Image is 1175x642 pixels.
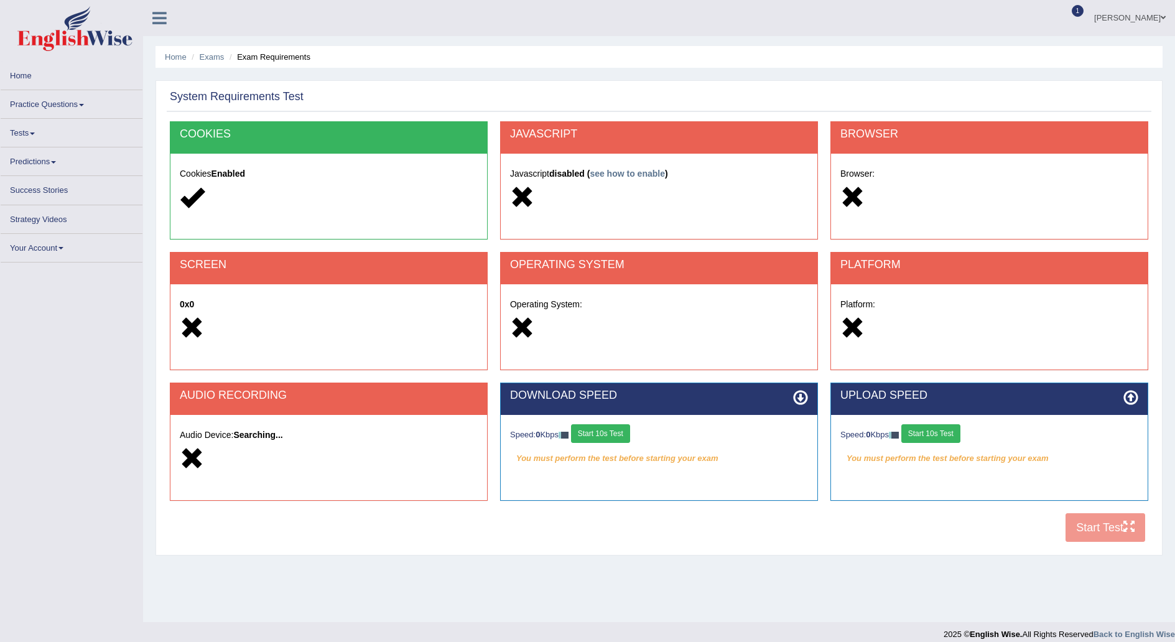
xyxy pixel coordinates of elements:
img: ajax-loader-fb-connection.gif [559,432,569,439]
strong: English Wise. [970,630,1022,639]
button: Start 10s Test [901,424,960,443]
em: You must perform the test before starting your exam [840,449,1138,468]
a: Strategy Videos [1,205,142,230]
h2: DOWNLOAD SPEED [510,389,808,402]
img: ajax-loader-fb-connection.gif [889,432,899,439]
h2: COOKIES [180,128,478,141]
h5: Browser: [840,169,1138,179]
div: Speed: Kbps [510,424,808,446]
div: 2025 © All Rights Reserved [944,622,1175,640]
h2: AUDIO RECORDING [180,389,478,402]
h2: UPLOAD SPEED [840,389,1138,402]
a: Home [1,62,142,86]
a: Back to English Wise [1094,630,1175,639]
a: Success Stories [1,176,142,200]
a: Exams [200,52,225,62]
h5: Platform: [840,300,1138,309]
h5: Audio Device: [180,430,478,440]
a: Your Account [1,234,142,258]
a: Tests [1,119,142,143]
strong: Enabled [211,169,245,179]
li: Exam Requirements [226,51,310,63]
a: see how to enable [590,169,665,179]
span: 1 [1072,5,1084,17]
h2: JAVASCRIPT [510,128,808,141]
strong: 0x0 [180,299,194,309]
strong: Searching... [233,430,282,440]
div: Speed: Kbps [840,424,1138,446]
h2: SCREEN [180,259,478,271]
strong: 0 [536,430,540,439]
a: Home [165,52,187,62]
em: You must perform the test before starting your exam [510,449,808,468]
a: Predictions [1,147,142,172]
h5: Javascript [510,169,808,179]
h2: System Requirements Test [170,91,304,103]
h2: PLATFORM [840,259,1138,271]
a: Practice Questions [1,90,142,114]
h2: BROWSER [840,128,1138,141]
button: Start 10s Test [571,424,630,443]
strong: 0 [866,430,870,439]
h5: Operating System: [510,300,808,309]
h5: Cookies [180,169,478,179]
strong: disabled ( ) [549,169,668,179]
h2: OPERATING SYSTEM [510,259,808,271]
